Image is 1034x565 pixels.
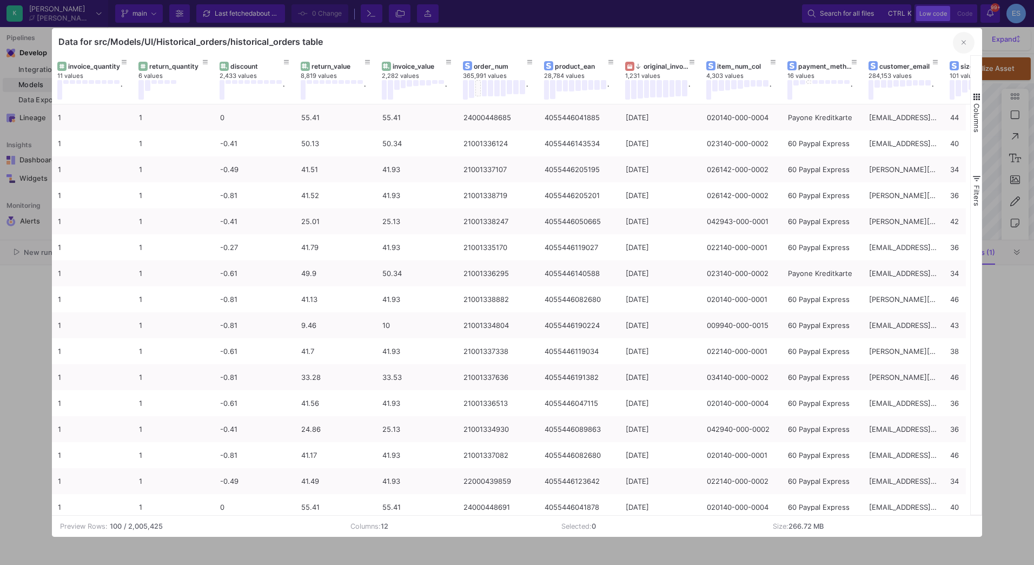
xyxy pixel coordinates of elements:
div: . [526,80,528,100]
div: [DATE] [626,131,695,156]
div: 1 [58,131,127,156]
div: 28,784 values [544,72,625,80]
div: 11 values [57,72,138,80]
div: [PERSON_NAME][EMAIL_ADDRESS][PERSON_NAME][DOMAIN_NAME] [869,183,938,208]
div: [DATE] [626,261,695,286]
div: 1 [139,417,208,442]
div: 41.49 [301,469,370,494]
div: . [121,80,122,100]
div: 55.41 [301,105,370,130]
div: 60 Paypal Express [788,183,857,208]
div: [EMAIL_ADDRESS][DOMAIN_NAME] [869,443,938,468]
div: 41.93 [382,183,452,208]
div: 55.41 [382,105,452,130]
div: 46 [950,443,1019,468]
div: 60 Paypal Express [788,209,857,234]
div: 4055446191382 [545,365,614,390]
div: 60 Paypal Express [788,339,857,364]
div: -0.81 [220,313,289,338]
div: 21001334930 [463,417,533,442]
div: [DATE] [626,183,695,208]
div: item_num_col [717,62,771,70]
div: 4055446047115 [545,391,614,416]
div: 1 [139,235,208,260]
div: invoice_value [393,62,446,70]
div: 4055446190224 [545,313,614,338]
div: Preview Rows: [60,521,108,531]
div: 55.41 [382,495,452,520]
div: 2,282 values [382,72,463,80]
div: 25.13 [382,417,452,442]
div: 41.52 [301,183,370,208]
div: 026142-000-0002 [707,183,776,208]
div: 21001338719 [463,183,533,208]
div: [DATE] [626,313,695,338]
div: 49.9 [301,261,370,286]
div: 1 [58,443,127,468]
div: 0 [220,495,289,520]
div: [EMAIL_ADDRESS][DOMAIN_NAME] [869,469,938,494]
div: 36 [950,391,1019,416]
div: [PERSON_NAME][EMAIL_ADDRESS][DOMAIN_NAME] [869,287,938,312]
div: 60 Paypal Express [788,287,857,312]
div: 42 [950,209,1019,234]
div: 1,231 values [625,72,706,80]
div: 41.7 [301,339,370,364]
b: / 2,005,425 [124,521,163,531]
div: Data for src/Models/UI/Historical_orders/historical_orders table [58,36,323,47]
div: 33.53 [382,365,452,390]
b: 0 [592,522,596,530]
div: 21001337082 [463,443,533,468]
div: product_ean [555,62,608,70]
div: 4055446082680 [545,287,614,312]
div: 21001337107 [463,157,533,182]
div: 21001336295 [463,261,533,286]
div: 1 [58,391,127,416]
div: order_num [474,62,527,70]
div: . [688,80,690,100]
div: 4,303 values [706,72,787,80]
div: 60 Paypal Express [788,131,857,156]
div: -0.41 [220,417,289,442]
div: 8,819 values [301,72,382,80]
div: 1 [139,443,208,468]
div: [EMAIL_ADDRESS][DOMAIN_NAME] [869,235,938,260]
div: 042943-000-0001 [707,209,776,234]
div: [EMAIL_ADDRESS][DOMAIN_NAME] [869,391,938,416]
div: -0.61 [220,261,289,286]
div: [EMAIL_ADDRESS][DOMAIN_NAME] [869,261,938,286]
div: 101 values [950,72,1031,80]
div: 41.13 [301,287,370,312]
div: 21001335170 [463,235,533,260]
div: [DATE] [626,209,695,234]
div: 4055446082680 [545,443,614,468]
div: -0.49 [220,157,289,182]
div: 60 Paypal Express [788,469,857,494]
div: 46 [950,287,1019,312]
div: [PERSON_NAME][EMAIL_ADDRESS][DOMAIN_NAME] [869,157,938,182]
div: [DATE] [626,365,695,390]
div: 4055446041878 [545,495,614,520]
div: [DATE] [626,287,695,312]
div: 33.28 [301,365,370,390]
div: 1 [139,183,208,208]
div: 40 [950,131,1019,156]
div: return_value [311,62,365,70]
div: [EMAIL_ADDRESS][DOMAIN_NAME] [869,417,938,442]
div: 34 [950,157,1019,182]
div: 41.51 [301,157,370,182]
div: 1 [139,391,208,416]
div: . [283,80,284,100]
div: 4055446205195 [545,157,614,182]
b: 12 [381,522,388,530]
div: discount [230,62,284,70]
div: 50.34 [382,261,452,286]
div: 60 Paypal Express [788,313,857,338]
div: 55.41 [301,495,370,520]
div: 1 [139,469,208,494]
div: 026142-000-0002 [707,157,776,182]
div: 24.86 [301,417,370,442]
div: [EMAIL_ADDRESS][DOMAIN_NAME] [869,313,938,338]
div: 4055446089863 [545,417,614,442]
div: 36 [950,235,1019,260]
